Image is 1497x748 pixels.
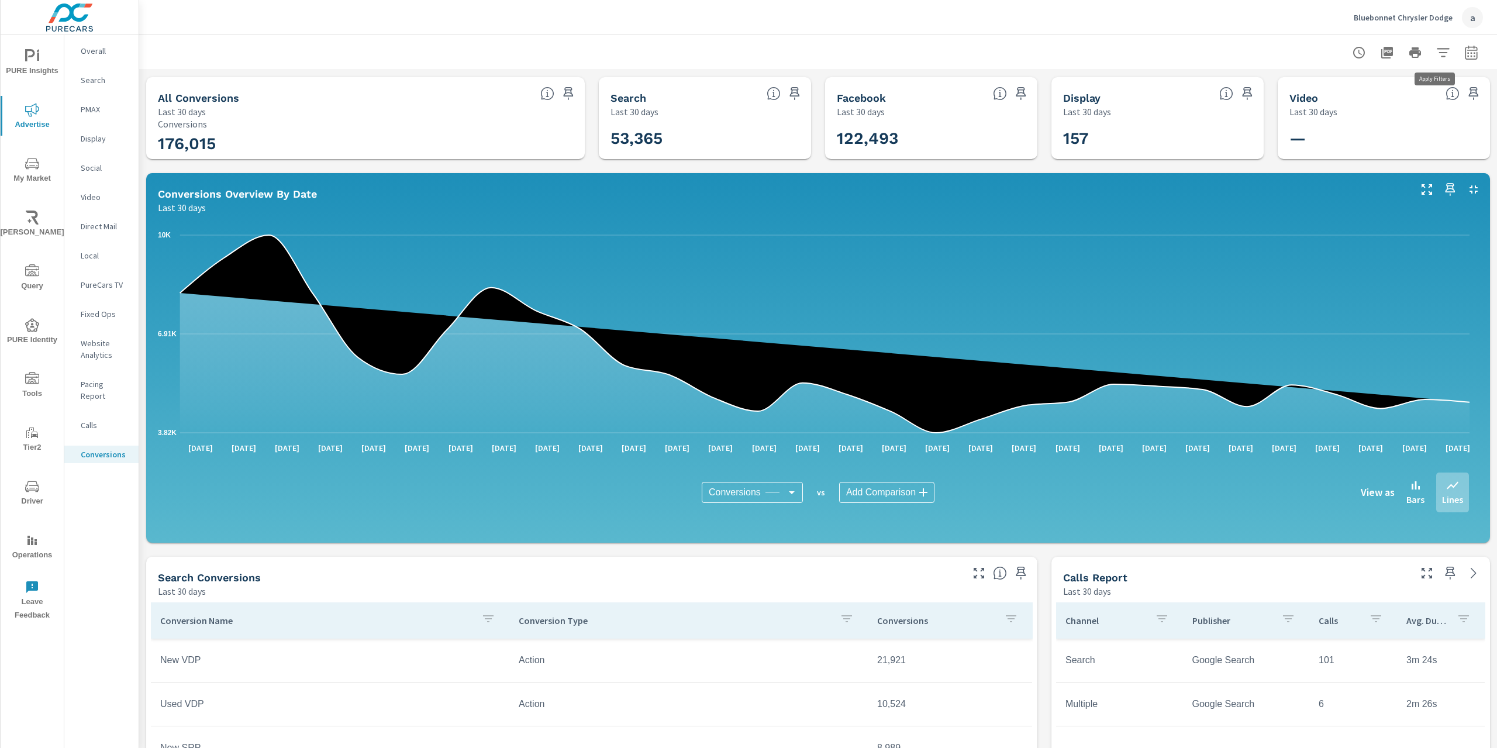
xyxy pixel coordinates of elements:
span: Driver [4,480,60,508]
div: Pacing Report [64,375,139,405]
div: a [1462,7,1483,28]
h5: Search Conversions [158,571,261,584]
p: [DATE] [310,442,351,454]
div: Display [64,130,139,147]
p: [DATE] [1394,442,1435,454]
span: My Market [4,157,60,185]
a: See more details in report [1464,564,1483,582]
span: Advertise [4,103,60,132]
span: PURE Identity [4,318,60,347]
p: [DATE] [1307,442,1348,454]
div: Conversions [64,446,139,463]
td: 101 [1309,646,1397,675]
p: Fixed Ops [81,308,129,320]
td: Used VDP [151,690,509,719]
span: Tier2 [4,426,60,454]
h5: Calls Report [1063,571,1127,584]
td: Multiple [1056,690,1183,719]
button: "Export Report to PDF" [1375,41,1399,64]
p: [DATE] [570,442,611,454]
div: Overall [64,42,139,60]
p: Display [81,133,129,144]
span: Query [4,264,60,293]
div: PureCars TV [64,276,139,294]
h5: All Conversions [158,92,239,104]
div: Social [64,159,139,177]
button: Make Fullscreen [970,564,988,582]
p: [DATE] [527,442,568,454]
div: Local [64,247,139,264]
span: Save this to your personalized report [785,84,804,103]
p: Calls [81,419,129,431]
div: Add Comparison [839,482,934,503]
p: [DATE] [1264,442,1305,454]
p: [DATE] [353,442,394,454]
p: Avg. Duration [1406,615,1447,626]
td: Action [509,690,868,719]
p: Video [81,191,129,203]
p: [DATE] [830,442,871,454]
h5: Search [610,92,646,104]
text: 6.91K [158,330,177,338]
div: nav menu [1,35,64,627]
div: Conversions [702,482,803,503]
p: [DATE] [440,442,481,454]
span: Operations [4,533,60,562]
p: Conversion Name [160,615,472,626]
p: Overall [81,45,129,57]
span: Save this to your personalized report [1238,84,1257,103]
p: [DATE] [874,442,915,454]
p: Channel [1065,615,1146,626]
p: Last 30 days [610,105,658,119]
td: 3m 24s [1397,646,1485,675]
td: New VDP [151,646,509,675]
p: [DATE] [787,442,828,454]
div: Fixed Ops [64,305,139,323]
div: Direct Mail [64,218,139,235]
div: Search [64,71,139,89]
p: [DATE] [396,442,437,454]
p: Local [81,250,129,261]
p: [DATE] [1003,442,1044,454]
p: [DATE] [1177,442,1218,454]
h6: View as [1361,487,1395,498]
span: Leave Feedback [4,580,60,622]
td: 10,524 [868,690,1032,719]
h5: Facebook [837,92,886,104]
p: [DATE] [1134,442,1175,454]
span: Save this to your personalized report [1012,564,1030,582]
span: Display Conversions include Actions, Leads and Unmapped Conversions [1219,87,1233,101]
p: Website Analytics [81,337,129,361]
p: Conversions [81,449,129,460]
p: vs [803,487,839,498]
p: Last 30 days [1063,584,1111,598]
div: Video [64,188,139,206]
p: Last 30 days [158,201,206,215]
h5: Conversions Overview By Date [158,188,317,200]
div: Calls [64,416,139,434]
div: PMAX [64,101,139,118]
span: Tools [4,372,60,401]
h3: 176,015 [158,134,573,154]
p: Social [81,162,129,174]
p: [DATE] [1220,442,1261,454]
button: Print Report [1403,41,1427,64]
td: Google Search [1183,690,1310,719]
p: [DATE] [960,442,1001,454]
p: Calls [1319,615,1360,626]
p: Conversions [158,119,573,129]
span: Search Conversions include Actions, Leads and Unmapped Conversions [993,566,1007,580]
span: Add Comparison [846,487,916,498]
text: 10K [158,231,171,239]
span: All Conversions include Actions, Leads and Unmapped Conversions [540,87,554,101]
p: [DATE] [1350,442,1391,454]
p: Last 30 days [1063,105,1111,119]
p: [DATE] [1091,442,1132,454]
td: Search [1056,646,1183,675]
td: 21,921 [868,646,1032,675]
p: PMAX [81,104,129,115]
span: Save this to your personalized report [1441,564,1460,582]
span: Search Conversions include Actions, Leads and Unmapped Conversions. [767,87,781,101]
span: [PERSON_NAME] [4,211,60,239]
p: Direct Mail [81,220,129,232]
